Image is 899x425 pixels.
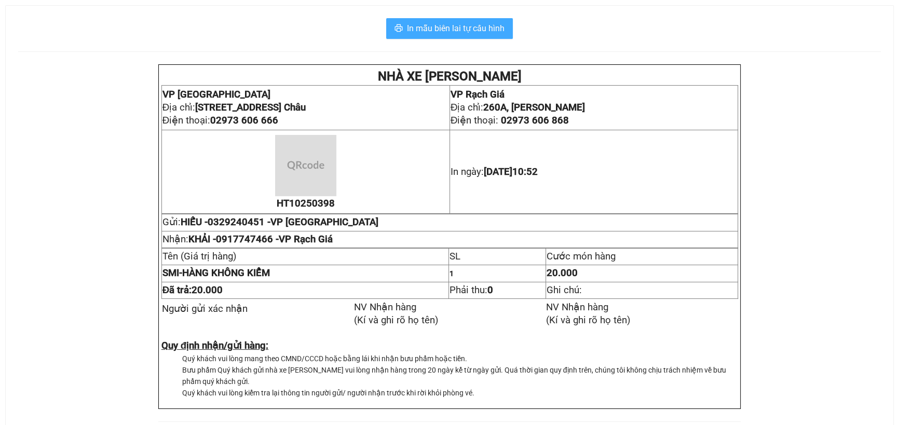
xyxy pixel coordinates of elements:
[354,314,439,326] span: (Kí và ghi rõ họ tên)
[208,216,378,228] span: 0329240451 -
[487,284,493,296] strong: 0
[546,314,631,326] span: (Kí và ghi rõ họ tên)
[450,269,454,278] span: 1
[546,301,608,313] span: NV Nhận hàng
[451,166,538,177] span: In ngày:
[547,251,616,262] span: Cước món hàng
[181,216,378,228] span: HIẾU -
[279,234,333,245] span: VP Rạch Giá
[547,267,578,279] span: 20.000
[501,115,569,126] span: 02973 606 868
[162,102,306,113] span: Địa chỉ:
[484,166,538,177] span: [DATE]
[377,69,521,84] strong: NHÀ XE [PERSON_NAME]
[162,284,223,296] span: Đã trả:
[450,284,493,296] span: Phải thu:
[451,89,505,100] span: VP Rạch Giá
[275,135,336,196] img: qr-code
[162,267,270,279] strong: HÀNG KHÔNG KIỂM
[162,267,182,279] span: -
[451,102,585,113] span: Địa chỉ:
[483,102,585,113] strong: 260A, [PERSON_NAME]
[162,115,278,126] span: Điện thoại:
[451,115,569,126] span: Điện thoại:
[182,387,738,399] li: Quý khách vui lòng kiểm tra lại thông tin người gửi/ người nhận trước khi rời khỏi phòng vé.
[162,303,248,314] span: Người gửi xác nhận
[192,284,223,296] span: 20.000
[162,216,378,228] span: Gửi:
[188,234,333,245] span: KHẢI -
[210,115,278,126] span: 02973 606 666
[162,89,270,100] span: VP [GEOGRAPHIC_DATA]
[512,166,538,177] span: 10:52
[162,267,179,279] span: SMI
[547,284,582,296] span: Ghi chú:
[216,234,333,245] span: 0917747466 -
[450,251,460,262] span: SL
[354,301,416,313] span: NV Nhận hàng
[162,234,333,245] span: Nhận:
[182,353,738,364] li: Quý khách vui lòng mang theo CMND/CCCD hoặc bằng lái khi nhận bưu phẩm hoặc tiền.
[270,216,378,228] span: VP [GEOGRAPHIC_DATA]
[407,22,505,35] span: In mẫu biên lai tự cấu hình
[195,102,306,113] strong: [STREET_ADDRESS] Châu
[161,340,268,351] strong: Quy định nhận/gửi hàng:
[162,251,237,262] span: Tên (Giá trị hàng)
[182,364,738,387] li: Bưu phẩm Quý khách gửi nhà xe [PERSON_NAME] vui lòng nhận hàng trong 20 ngày kể từ ngày gửi. Quá ...
[394,24,403,34] span: printer
[386,18,513,39] button: printerIn mẫu biên lai tự cấu hình
[277,198,335,209] span: HT10250398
